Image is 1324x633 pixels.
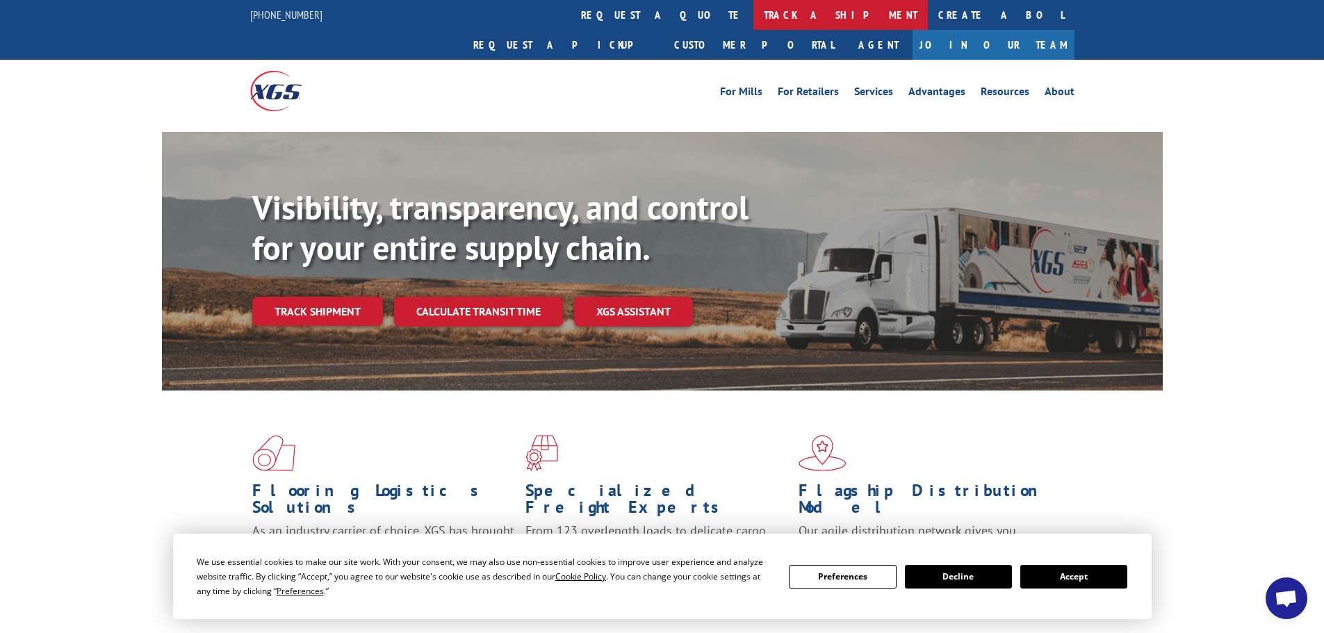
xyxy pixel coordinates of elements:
[799,435,847,471] img: xgs-icon-flagship-distribution-model-red
[913,30,1074,60] a: Join Our Team
[173,534,1152,619] div: Cookie Consent Prompt
[252,523,514,572] span: As an industry carrier of choice, XGS has brought innovation and dedication to flooring logistics...
[854,86,893,101] a: Services
[799,482,1061,523] h1: Flagship Distribution Model
[197,554,772,598] div: We use essential cookies to make our site work. With your consent, we may also use non-essential ...
[525,523,788,584] p: From 123 overlength loads to delicate cargo, our experienced staff knows the best way to move you...
[252,435,295,471] img: xgs-icon-total-supply-chain-intelligence-red
[1266,577,1307,619] a: Open chat
[905,565,1012,589] button: Decline
[525,435,558,471] img: xgs-icon-focused-on-flooring-red
[252,186,749,269] b: Visibility, transparency, and control for your entire supply chain.
[250,8,322,22] a: [PHONE_NUMBER]
[525,482,788,523] h1: Specialized Freight Experts
[394,297,563,327] a: Calculate transit time
[252,297,383,326] a: Track shipment
[664,30,844,60] a: Customer Portal
[720,86,762,101] a: For Mills
[844,30,913,60] a: Agent
[277,585,324,597] span: Preferences
[799,523,1054,555] span: Our agile distribution network gives you nationwide inventory management on demand.
[908,86,965,101] a: Advantages
[789,565,896,589] button: Preferences
[555,570,606,582] span: Cookie Policy
[463,30,664,60] a: Request a pickup
[252,482,515,523] h1: Flooring Logistics Solutions
[574,297,693,327] a: XGS ASSISTANT
[981,86,1029,101] a: Resources
[1045,86,1074,101] a: About
[1020,565,1127,589] button: Accept
[778,86,839,101] a: For Retailers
